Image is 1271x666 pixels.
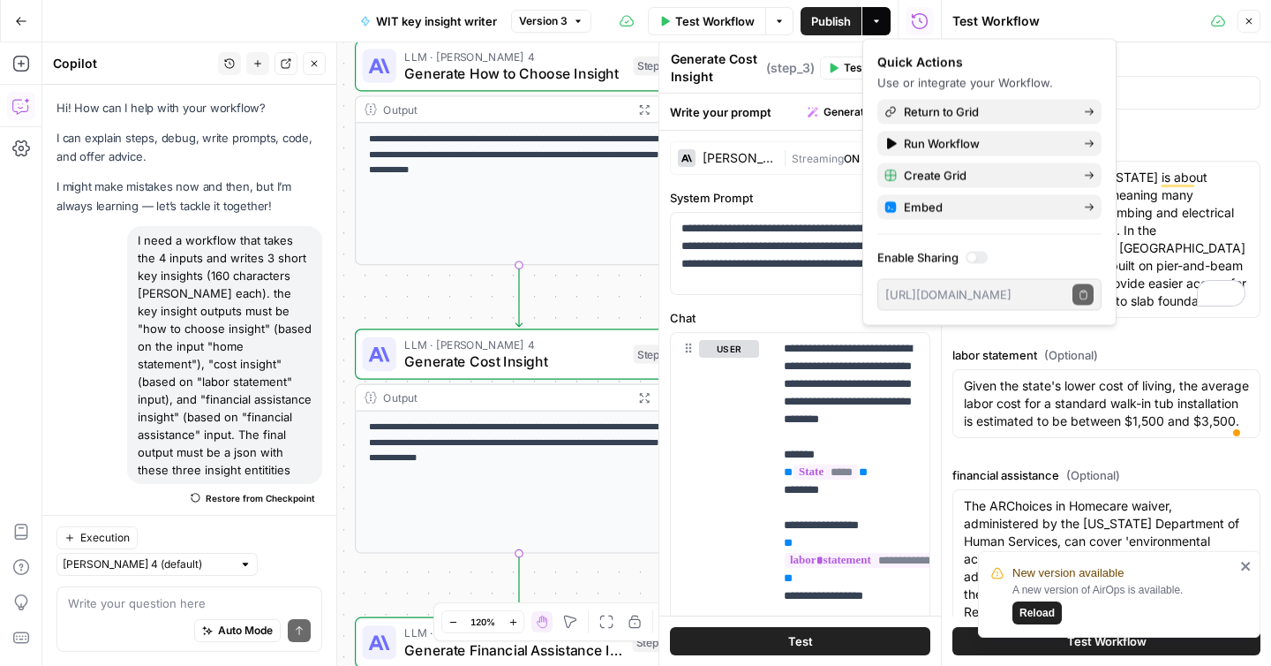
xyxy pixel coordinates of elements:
span: Use or integrate your Workflow. [877,76,1053,90]
div: Output [383,390,625,406]
span: Reload [1019,605,1055,621]
button: close [1240,559,1252,573]
div: [PERSON_NAME] 4 [703,152,776,164]
span: Embed [904,199,1070,216]
span: Streaming [792,152,844,165]
label: Chat [670,309,930,327]
button: Version 3 [511,10,591,33]
button: Auto Mode [194,619,281,642]
button: Execution [56,526,138,549]
button: Test [670,627,930,655]
span: WIT key insight writer [376,12,497,30]
span: Generate Financial Assistance Insight [404,640,623,661]
span: Test [844,60,866,76]
textarea: To enrich screen reader interactions, please activate Accessibility in Grammarly extension settings [964,497,1249,639]
button: Test [820,57,874,79]
span: Generate Cost Insight [404,351,625,372]
button: WIT key insight writer [350,7,508,35]
div: A new version of AirOps is available. [1012,582,1235,624]
span: ON [844,152,860,165]
span: ( step_3 ) [766,59,815,77]
span: New version available [1012,564,1124,582]
div: Output [383,101,625,117]
button: Restore from Checkpoint [184,488,322,509]
div: Step 2 [634,57,674,76]
label: System Prompt [670,189,930,207]
button: Generate with AI [801,101,930,124]
span: LLM · [PERSON_NAME] 4 [404,624,623,641]
p: Hi! How can I help with your workflow? [56,99,322,117]
span: LLM · [PERSON_NAME] 4 [404,48,625,64]
div: Step 4 [632,633,673,653]
span: Restore from Checkpoint [206,491,315,505]
g: Edge from step_3 to step_4 [515,554,522,616]
span: | [860,148,873,166]
button: Publish [801,7,861,35]
input: Claude Sonnet 4 (default) [63,556,232,573]
span: Generate with AI [824,104,907,120]
span: (Optional) [1066,466,1120,484]
span: Return to Grid [904,103,1070,121]
g: Edge from step_2 to step_3 [515,265,522,327]
span: Generate How to Choose Insight [404,63,625,84]
span: Create Grid [904,167,1070,185]
span: Publish [811,12,851,30]
button: Reload [1012,602,1062,624]
div: Copilot [53,55,213,72]
span: Test Workflow [1067,632,1147,650]
span: Test [788,632,813,650]
span: Execution [80,530,130,546]
button: user [699,340,759,358]
button: Test Workflow [648,7,765,35]
p: I might make mistakes now and then, but I’m always learning — let’s tackle it together! [56,178,322,215]
span: (Optional) [1044,346,1098,364]
div: Write your prompt [659,94,941,130]
span: Run Workflow [904,135,1070,153]
div: I need a workflow that takes the 4 inputs and writes 3 short key insights (160 characters [PERSON... [127,226,322,484]
div: Quick Actions [877,54,1102,72]
span: Auto Mode [218,623,273,639]
button: Test Workflow [952,627,1260,655]
span: 120% [470,615,495,629]
span: Test Workflow [675,12,755,30]
p: I can explain steps, debug, write prompts, code, and offer advice. [56,129,322,166]
span: | [783,148,792,166]
textarea: To enrich screen reader interactions, please activate Accessibility in Grammarly extension settings [964,377,1249,430]
label: Enable Sharing [877,249,1102,267]
label: financial assistance [952,466,1260,484]
span: LLM · [PERSON_NAME] 4 [404,337,625,353]
label: labor statement [952,346,1260,364]
div: Step 3 [634,344,674,364]
span: Version 3 [519,13,568,29]
textarea: Generate Cost Insight [671,50,762,86]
